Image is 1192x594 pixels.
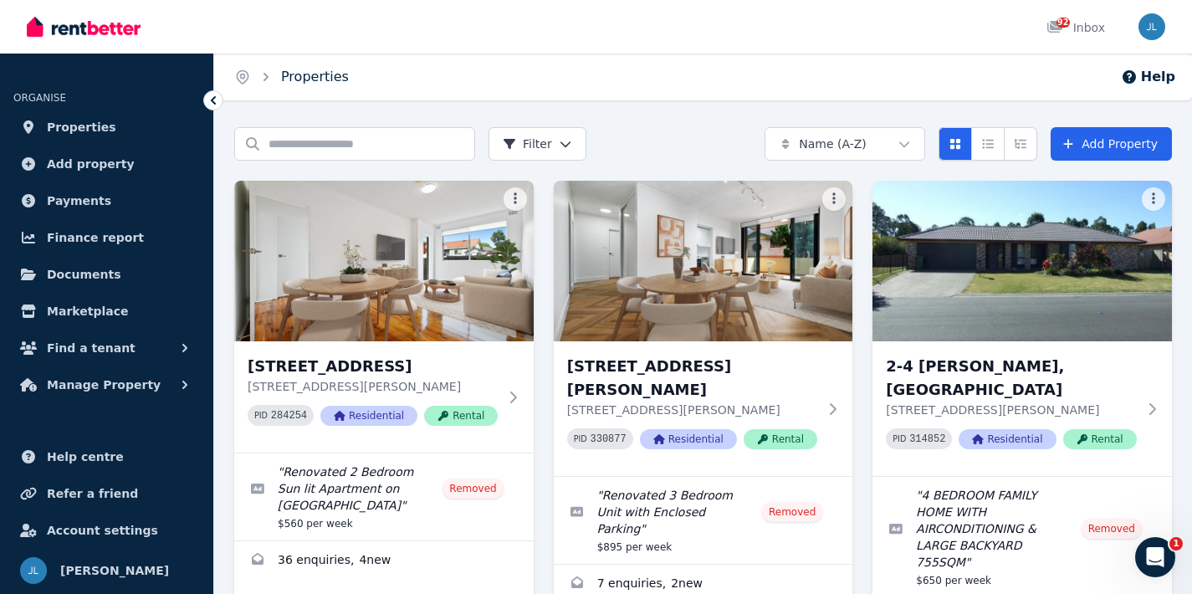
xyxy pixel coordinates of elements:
div: Inbox [1046,19,1105,36]
button: Help [1121,67,1175,87]
a: 1/25 Charles Street, Five Dock[STREET_ADDRESS][PERSON_NAME][STREET_ADDRESS][PERSON_NAME]PID 33087... [554,181,853,476]
span: Rental [744,429,817,449]
p: [STREET_ADDRESS][PERSON_NAME] [567,402,817,418]
h3: [STREET_ADDRESS][PERSON_NAME] [567,355,817,402]
span: Rental [424,406,498,426]
a: Edit listing: Renovated 2 Bedroom Sun lit Apartment on Quite Street [234,453,534,540]
button: Name (A-Z) [765,127,925,161]
span: Finance report [47,228,144,248]
code: 284254 [271,410,307,422]
span: Help centre [47,447,124,467]
a: Account settings [13,514,200,547]
button: Card view [939,127,972,161]
span: Add property [47,154,135,174]
span: 1 [1169,537,1183,550]
button: Manage Property [13,368,200,402]
a: Payments [13,184,200,218]
button: Find a tenant [13,331,200,365]
img: RentBetter [27,14,141,39]
h3: [STREET_ADDRESS] [248,355,498,378]
nav: Breadcrumb [214,54,369,100]
span: Refer a friend [47,484,138,504]
a: Add Property [1051,127,1172,161]
button: Filter [489,127,586,161]
span: Account settings [47,520,158,540]
small: PID [254,411,268,420]
img: 1/2 Neale Street, Belmore [234,181,534,341]
span: Payments [47,191,111,211]
span: Documents [47,264,121,284]
span: Residential [320,406,417,426]
span: Marketplace [47,301,128,321]
a: Refer a friend [13,477,200,510]
img: 1/25 Charles Street, Five Dock [554,181,853,341]
span: 92 [1056,18,1070,28]
small: PID [893,434,906,443]
p: [STREET_ADDRESS][PERSON_NAME] [248,378,498,395]
img: 2-4 Yovan Court, Loganlea [872,181,1172,341]
button: Expanded list view [1004,127,1037,161]
h3: 2-4 [PERSON_NAME], [GEOGRAPHIC_DATA] [886,355,1136,402]
span: Filter [503,136,552,152]
code: 314852 [909,433,945,445]
span: Find a tenant [47,338,136,358]
img: Joanne Lau [1138,13,1165,40]
small: PID [574,434,587,443]
a: Properties [281,69,349,84]
span: Name (A-Z) [799,136,867,152]
span: Properties [47,117,116,137]
a: Finance report [13,221,200,254]
span: Residential [959,429,1056,449]
a: 2-4 Yovan Court, Loganlea2-4 [PERSON_NAME], [GEOGRAPHIC_DATA][STREET_ADDRESS][PERSON_NAME]PID 314... [872,181,1172,476]
button: More options [822,187,846,211]
button: Compact list view [971,127,1005,161]
span: ORGANISE [13,92,66,104]
a: Add property [13,147,200,181]
button: More options [504,187,527,211]
a: Properties [13,110,200,144]
span: Residential [640,429,737,449]
span: [PERSON_NAME] [60,561,169,581]
img: Joanne Lau [20,557,47,584]
a: Enquiries for 1/2 Neale Street, Belmore [234,541,534,581]
code: 330877 [591,433,627,445]
p: [STREET_ADDRESS][PERSON_NAME] [886,402,1136,418]
iframe: Intercom live chat [1135,537,1175,577]
button: More options [1142,187,1165,211]
a: Help centre [13,440,200,474]
span: Rental [1063,429,1137,449]
a: 1/2 Neale Street, Belmore[STREET_ADDRESS][STREET_ADDRESS][PERSON_NAME]PID 284254ResidentialRental [234,181,534,453]
a: Documents [13,258,200,291]
span: Manage Property [47,375,161,395]
a: Edit listing: Renovated 3 Bedroom Unit with Enclosed Parking [554,477,853,564]
div: View options [939,127,1037,161]
a: Marketplace [13,294,200,328]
